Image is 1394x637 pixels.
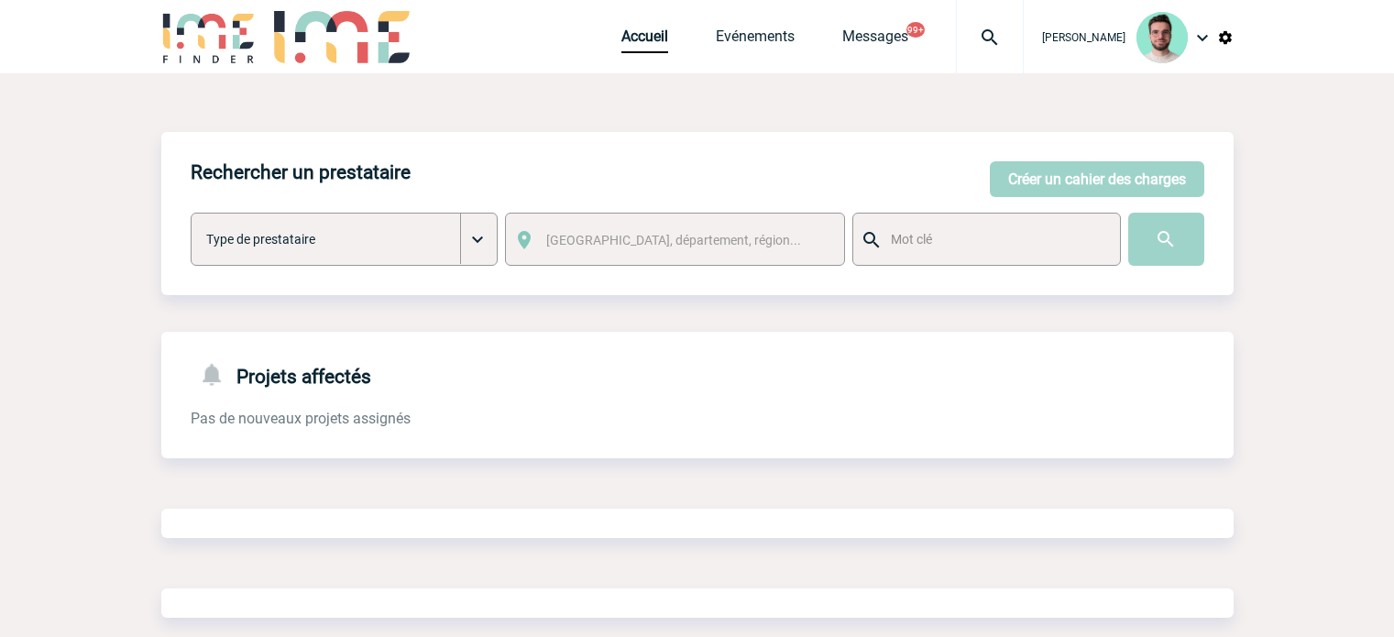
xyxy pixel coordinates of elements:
[546,233,801,247] span: [GEOGRAPHIC_DATA], département, région...
[621,27,668,53] a: Accueil
[191,161,411,183] h4: Rechercher un prestataire
[842,27,908,53] a: Messages
[1042,31,1125,44] span: [PERSON_NAME]
[1136,12,1188,63] img: 121547-2.png
[191,410,411,427] span: Pas de nouveaux projets assignés
[1128,213,1204,266] input: Submit
[886,227,1103,251] input: Mot clé
[716,27,795,53] a: Evénements
[161,11,257,63] img: IME-Finder
[191,361,371,388] h4: Projets affectés
[198,361,236,388] img: notifications-24-px-g.png
[906,22,925,38] button: 99+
